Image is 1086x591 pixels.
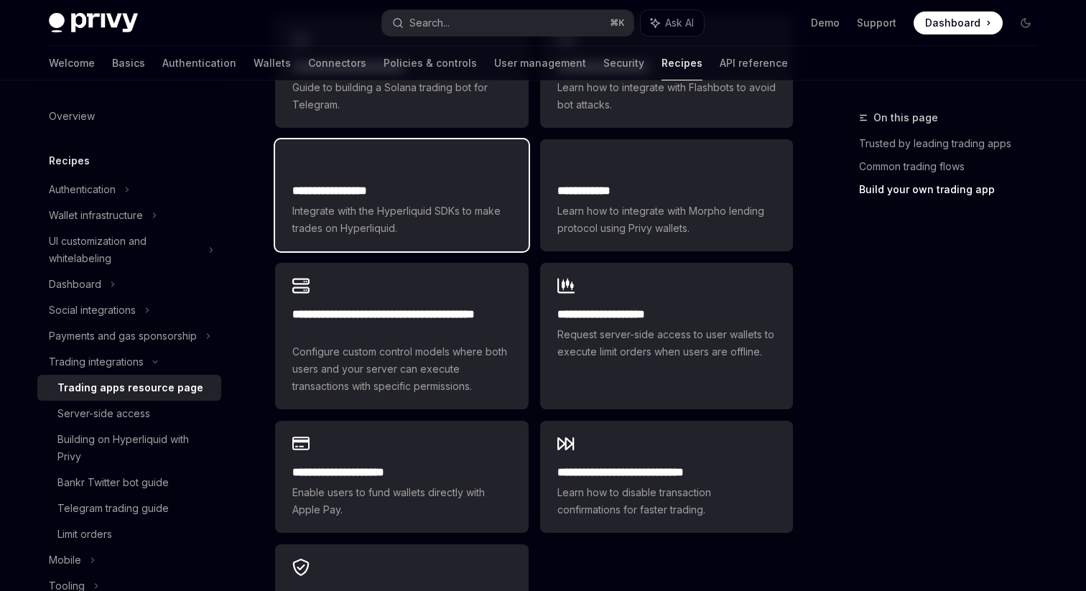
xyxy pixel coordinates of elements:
a: Wallets [254,46,291,80]
a: **** **** **Learn how to integrate with Morpho lending protocol using Privy wallets. [540,139,793,251]
a: Recipes [662,46,702,80]
a: Security [603,46,644,80]
div: Wallet infrastructure [49,207,143,224]
button: Search...⌘K [382,10,633,36]
a: Trusted by leading trading apps [859,132,1049,155]
a: Trading apps resource page [37,375,221,401]
span: Learn how to disable transaction confirmations for faster trading. [557,484,776,518]
div: Mobile [49,552,81,569]
span: Dashboard [925,16,980,30]
span: ⌘ K [610,17,625,29]
div: Server-side access [57,405,150,422]
a: Server-side access [37,401,221,427]
div: Search... [409,14,450,32]
a: **** **** **** *****Request server-side access to user wallets to execute limit orders when users... [540,263,793,409]
a: **** **** **** **Integrate with the Hyperliquid SDKs to make trades on Hyperliquid. [275,139,528,251]
a: Building on Hyperliquid with Privy [37,427,221,470]
a: Basics [112,46,145,80]
div: Authentication [49,181,116,198]
a: API reference [720,46,788,80]
div: Bankr Twitter bot guide [57,474,169,491]
h5: Recipes [49,152,90,169]
a: Build your own trading app [859,178,1049,201]
a: Limit orders [37,521,221,547]
a: Policies & controls [384,46,477,80]
span: Learn how to integrate with Flashbots to avoid bot attacks. [557,79,776,113]
a: Overview [37,103,221,129]
div: Telegram trading guide [57,500,169,517]
a: Demo [811,16,840,30]
span: Integrate with the Hyperliquid SDKs to make trades on Hyperliquid. [292,203,511,237]
a: User management [494,46,586,80]
span: Ask AI [665,16,694,30]
span: On this page [873,109,938,126]
span: Enable users to fund wallets directly with Apple Pay. [292,484,511,518]
button: Ask AI [641,10,704,36]
img: dark logo [49,13,138,33]
div: Limit orders [57,526,112,543]
div: Overview [49,108,95,125]
a: Dashboard [914,11,1003,34]
span: Request server-side access to user wallets to execute limit orders when users are offline. [557,326,776,360]
a: Bankr Twitter bot guide [37,470,221,495]
div: Payments and gas sponsorship [49,327,197,345]
button: Toggle dark mode [1014,11,1037,34]
div: Building on Hyperliquid with Privy [57,431,213,465]
div: Dashboard [49,276,101,293]
div: Trading integrations [49,353,144,371]
div: UI customization and whitelabeling [49,233,200,267]
span: Configure custom control models where both users and your server can execute transactions with sp... [292,343,511,395]
a: Support [857,16,896,30]
a: Welcome [49,46,95,80]
div: Trading apps resource page [57,379,203,396]
a: Authentication [162,46,236,80]
a: Common trading flows [859,155,1049,178]
a: Telegram trading guide [37,495,221,521]
div: Social integrations [49,302,136,319]
a: Connectors [308,46,366,80]
span: Learn how to integrate with Morpho lending protocol using Privy wallets. [557,203,776,237]
span: Guide to building a Solana trading bot for Telegram. [292,79,511,113]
